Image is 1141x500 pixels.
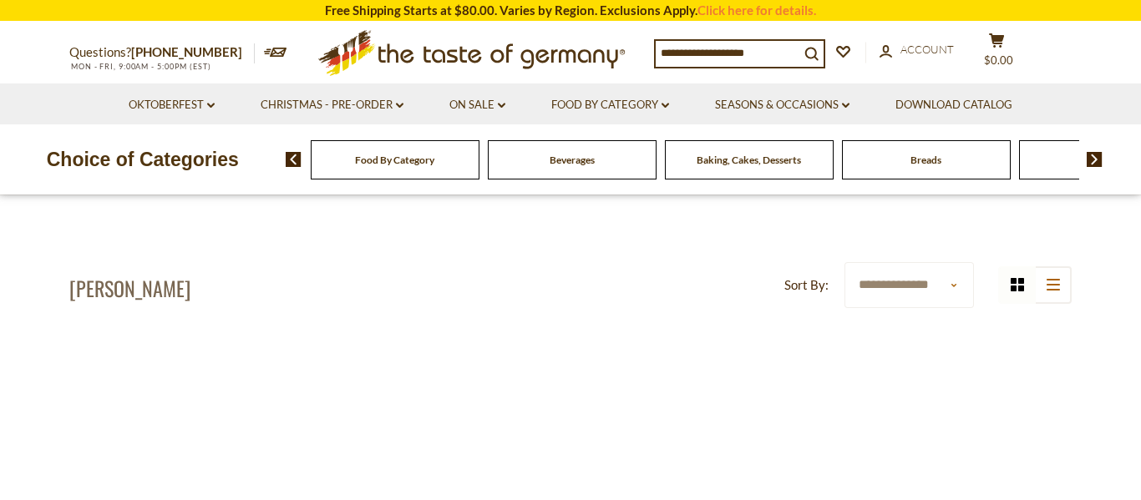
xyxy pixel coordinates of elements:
[551,96,669,114] a: Food By Category
[69,275,190,301] h1: [PERSON_NAME]
[910,154,941,166] a: Breads
[784,275,829,295] label: Sort By:
[984,53,1013,67] span: $0.00
[697,154,801,166] a: Baking, Cakes, Desserts
[1087,152,1103,167] img: next arrow
[449,96,505,114] a: On Sale
[900,43,954,56] span: Account
[715,96,849,114] a: Seasons & Occasions
[129,96,215,114] a: Oktoberfest
[971,33,1022,74] button: $0.00
[69,62,211,71] span: MON - FRI, 9:00AM - 5:00PM (EST)
[261,96,403,114] a: Christmas - PRE-ORDER
[131,44,242,59] a: [PHONE_NUMBER]
[697,3,816,18] a: Click here for details.
[550,154,595,166] a: Beverages
[355,154,434,166] a: Food By Category
[286,152,302,167] img: previous arrow
[880,41,954,59] a: Account
[69,42,255,63] p: Questions?
[895,96,1012,114] a: Download Catalog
